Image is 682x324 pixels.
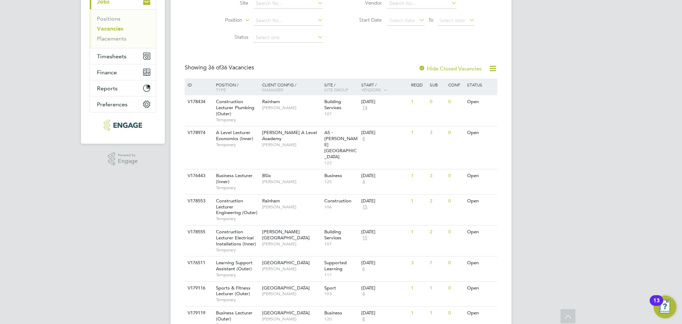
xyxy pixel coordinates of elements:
[324,272,358,278] span: 117
[409,195,428,208] div: 1
[418,65,482,72] label: Hide Closed Vacancies
[446,169,465,182] div: 0
[324,87,348,92] span: Site Group
[361,173,407,179] div: [DATE]
[428,256,446,270] div: 7
[446,282,465,295] div: 0
[409,307,428,320] div: 1
[262,129,317,142] span: [PERSON_NAME] A Level Academy
[185,64,255,71] div: Showing
[262,241,321,247] span: [PERSON_NAME]
[104,119,142,131] img: xede-logo-retina.png
[446,95,465,108] div: 0
[97,25,123,32] a: Vacancies
[216,117,259,123] span: Temporary
[409,282,428,295] div: 1
[262,316,321,322] span: [PERSON_NAME]
[260,79,323,96] div: Client Config /
[361,291,366,297] span: 4
[446,126,465,139] div: 0
[262,172,271,179] span: BSix
[216,129,253,142] span: A Level Lecturer Economics (Inner)
[465,282,496,295] div: Open
[428,95,446,108] div: 0
[262,198,280,204] span: Rainham
[428,126,446,139] div: 3
[324,316,358,322] span: 120
[409,95,428,108] div: 1
[186,282,211,295] div: V179116
[216,272,259,278] span: Temporary
[446,307,465,320] div: 0
[216,260,253,272] span: Learning Support Assistant (Outer)
[201,17,242,24] label: Position
[90,9,156,48] div: Jobs
[465,79,496,91] div: Status
[216,99,254,117] span: Construction Lecturer Plumbing (Outer)
[409,79,428,91] div: Reqd
[446,256,465,270] div: 0
[97,35,126,42] a: Placements
[216,285,250,297] span: Sports & Fitness Lecturer (Outer)
[361,105,368,111] span: 14
[446,79,465,91] div: Conf
[465,169,496,182] div: Open
[253,16,323,26] input: Search for...
[324,111,358,117] span: 107
[186,256,211,270] div: V176511
[186,126,211,139] div: V178974
[389,17,415,23] span: Select date
[90,80,156,96] button: Reports
[361,229,407,235] div: [DATE]
[361,130,407,136] div: [DATE]
[465,95,496,108] div: Open
[341,17,382,23] label: Start Date
[361,179,366,185] span: 4
[409,169,428,182] div: 1
[324,198,351,204] span: Construction
[90,119,156,131] a: Go to home page
[361,310,407,316] div: [DATE]
[426,15,435,25] span: To
[216,87,226,92] span: Type
[253,33,323,43] input: Select one
[324,99,341,111] span: Building Services
[361,266,366,272] span: 6
[216,172,253,185] span: Business Lecturer (Inner)
[216,297,259,303] span: Temporary
[361,285,407,291] div: [DATE]
[186,95,211,108] div: V178434
[90,64,156,80] button: Finance
[428,282,446,295] div: 1
[216,310,253,322] span: Business Lecturer (Outer)
[361,316,366,322] span: 8
[409,126,428,139] div: 1
[323,79,360,96] div: Site /
[216,229,256,247] span: Construction Lecturer Electrical Installations (Inner)
[324,260,347,272] span: Supported Learning
[324,285,336,291] span: Sport
[216,185,259,191] span: Temporary
[186,169,211,182] div: V176443
[409,256,428,270] div: 3
[207,34,248,40] label: Status
[324,229,341,241] span: Building Services
[262,229,310,241] span: [PERSON_NAME][GEOGRAPHIC_DATA]
[324,172,342,179] span: Business
[262,266,321,272] span: [PERSON_NAME]
[216,142,259,148] span: Temporary
[324,179,358,185] span: 120
[97,53,126,60] span: Timesheets
[324,129,358,160] span: AS - [PERSON_NAME][GEOGRAPHIC_DATA]
[216,198,258,216] span: Construction Lecturer Engineering (Outer)
[446,225,465,239] div: 0
[359,79,409,96] div: Start /
[361,198,407,204] div: [DATE]
[324,241,358,247] span: 107
[262,291,321,297] span: [PERSON_NAME]
[108,152,138,166] a: Powered byEngage
[428,169,446,182] div: 3
[465,126,496,139] div: Open
[262,285,310,291] span: [GEOGRAPHIC_DATA]
[262,310,310,316] span: [GEOGRAPHIC_DATA]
